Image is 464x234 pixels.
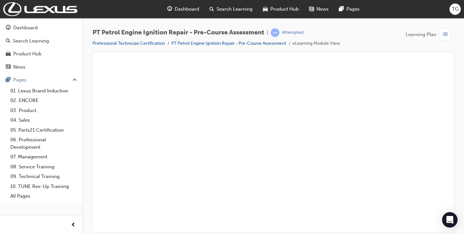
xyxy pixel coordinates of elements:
a: news-iconNews [304,3,334,16]
span: PT Petrol Engine Ignition Repair - Pre-Course Assessment [92,29,264,36]
span: pages-icon [6,77,11,83]
a: Product Hub [3,48,80,60]
div: News [13,63,25,71]
span: prev-icon [71,221,76,229]
span: learningRecordVerb_ATTEMPT-icon [271,28,279,37]
a: 07. Management [8,152,80,162]
a: pages-iconPages [334,3,365,16]
div: Product Hub [13,50,42,58]
a: Professional Technician Certification [92,41,165,46]
span: Learning Plan [406,31,436,38]
a: search-iconSearch Learning [204,3,258,16]
a: 03. Product [8,106,80,116]
button: Learning Plan [406,28,454,41]
a: 05. Parts21 Certification [8,125,80,135]
button: Pages [3,74,80,86]
span: guage-icon [6,25,11,31]
span: Pages [346,5,360,13]
img: Trak [3,2,77,16]
div: Open Intercom Messenger [442,212,458,228]
span: news-icon [309,5,314,13]
span: car-icon [263,5,268,13]
a: 09. Technical Training [8,172,80,182]
span: pages-icon [339,5,344,13]
a: car-iconProduct Hub [258,3,304,16]
span: news-icon [6,64,11,70]
a: 06. Professional Development [8,135,80,152]
span: | [267,29,268,36]
div: Search Learning [13,37,49,45]
a: 01. Lexus Brand Induction [8,86,80,96]
span: up-icon [72,76,77,84]
span: list-icon [443,31,448,39]
a: guage-iconDashboard [162,3,204,16]
button: DashboardSearch LearningProduct HubNews [3,21,80,74]
li: eLearning Module View [293,40,340,47]
div: Dashboard [13,24,38,32]
a: 10. TUNE Rev-Up Training [8,182,80,192]
span: News [316,5,329,13]
div: Pages [13,76,26,84]
span: Search Learning [217,5,253,13]
a: 04. Sales [8,115,80,125]
span: car-icon [6,51,11,57]
a: All Pages [8,191,80,201]
a: Dashboard [3,22,80,34]
span: guage-icon [167,5,172,13]
a: News [3,61,80,73]
div: Attempted [282,30,304,36]
span: search-icon [6,38,10,44]
a: PT Petrol Engine Ignition Repair - Pre-Course Assessment [171,41,286,46]
a: Search Learning [3,35,80,47]
a: 02. ENCORE [8,96,80,106]
span: TG [452,5,459,13]
span: Dashboard [175,5,199,13]
span: search-icon [209,5,214,13]
span: Product Hub [270,5,299,13]
button: TG [450,4,461,15]
a: 08. Service Training [8,162,80,172]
